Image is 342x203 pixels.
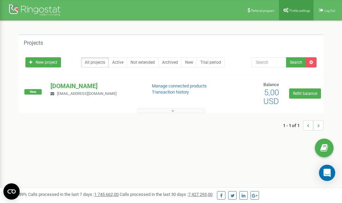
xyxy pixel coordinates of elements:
input: Search [252,57,286,67]
button: Open CMP widget [3,183,20,200]
span: [EMAIL_ADDRESS][DOMAIN_NAME] [57,92,117,96]
span: Calls processed in the last 30 days : [120,192,213,197]
span: Balance [263,82,279,87]
h5: Projects [24,40,43,46]
span: Log Out [324,9,335,13]
a: All projects [81,57,109,67]
span: New [24,89,42,95]
span: Profile settings [289,9,310,13]
a: Manage connected products [152,83,207,88]
span: 5,00 USD [263,88,279,106]
a: New project [25,57,61,67]
span: 1 - 1 of 1 [283,120,303,130]
div: Open Intercom Messenger [319,165,335,181]
u: 1 745 662,00 [94,192,119,197]
span: Referral program [251,9,275,13]
a: Active [108,57,127,67]
a: New [181,57,197,67]
a: Not extended [127,57,159,67]
p: [DOMAIN_NAME] [51,82,141,90]
a: Archived [158,57,182,67]
u: 7 427 293,00 [188,192,213,197]
a: Transaction history [152,89,189,95]
button: Search [286,57,306,67]
nav: ... [283,114,323,137]
span: Calls processed in the last 7 days : [28,192,119,197]
a: Refill balance [289,88,321,99]
a: Trial period [197,57,225,67]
